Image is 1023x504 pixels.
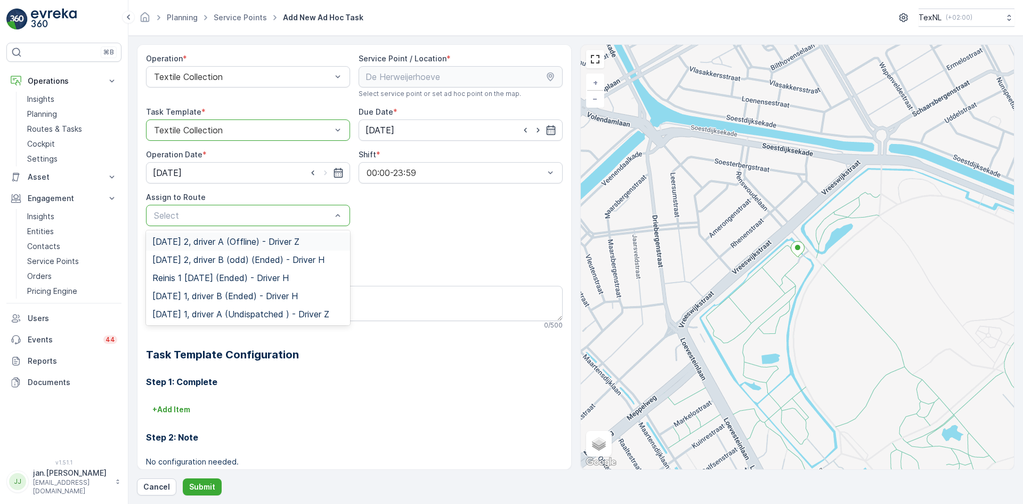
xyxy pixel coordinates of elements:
div: JJ [9,473,26,490]
p: + Add Item [152,404,190,415]
p: Insights [27,94,54,105]
a: Documents [6,372,121,393]
img: Google [583,455,619,469]
h3: Step 2: Note [146,431,563,444]
span: Reinis 1 [DATE] (Ended) - Driver H [152,273,289,283]
label: Operation [146,54,183,63]
a: Entities [23,224,121,239]
a: Cockpit [23,137,121,151]
img: logo [6,9,28,30]
p: Insights [27,211,54,222]
input: dd/mm/yyyy [359,119,563,141]
p: Documents [28,377,117,388]
a: View Fullscreen [587,51,603,67]
a: Planning [23,107,121,122]
p: Settings [27,154,58,164]
span: [DATE] 2, driver A (Offline) - Driver Z [152,237,299,246]
p: Select [154,209,331,222]
label: Service Point / Location [359,54,446,63]
p: 0 / 500 [544,321,563,330]
a: Zoom In [587,75,603,91]
a: Homepage [139,15,151,25]
span: [DATE] 1, driver B (Ended) - Driver H [152,291,298,301]
span: [DATE] 2, driver B (odd) (Ended) - Driver H [152,255,324,265]
a: Orders [23,269,121,284]
p: No configuration needed. [146,457,563,467]
label: Operation Date [146,150,202,159]
input: De Herweijerhoeve [359,66,563,87]
button: TexNL(+02:00) [919,9,1014,27]
a: Events44 [6,329,121,350]
a: Pricing Engine [23,284,121,299]
a: Users [6,308,121,329]
h2: Task Template Configuration [146,347,563,363]
span: + [593,78,598,87]
p: Submit [189,482,215,492]
p: Contacts [27,241,60,252]
a: Planning [167,13,198,22]
a: Routes & Tasks [23,122,121,137]
input: dd/mm/yyyy [146,162,350,183]
a: Zoom Out [587,91,603,107]
label: Due Date [359,107,393,116]
p: Engagement [28,193,100,204]
span: Select service point or set ad hoc point on the map. [359,90,521,98]
p: Service Points [27,256,79,267]
a: Insights [23,92,121,107]
span: [DATE] 1, driver A (Undispatched ) - Driver Z [152,309,329,319]
p: Entities [27,226,54,237]
a: Service Points [23,254,121,269]
label: Task Template [146,107,201,116]
p: Asset [28,172,100,182]
a: Reports [6,350,121,372]
h3: Step 1: Complete [146,375,563,388]
p: ⌘B [103,48,114,57]
button: +Add Item [146,401,197,418]
label: Shift [359,150,376,159]
p: 44 [105,335,115,344]
button: Engagement [6,188,121,209]
button: Asset [6,166,121,188]
p: ( +02:00 ) [946,13,972,22]
span: Add New Ad Hoc Task [281,12,366,23]
p: Operations [28,76,100,86]
p: Pricing Engine [27,286,77,297]
a: Layers [587,432,611,455]
button: Submit [183,478,222,495]
label: Assign to Route [146,193,206,202]
p: Reports [28,356,117,366]
span: v 1.51.1 [6,459,121,466]
a: Insights [23,209,121,224]
p: Events [28,334,97,345]
p: Cockpit [27,139,55,149]
p: [EMAIL_ADDRESS][DOMAIN_NAME] [33,478,110,495]
img: logo_light-DOdMpM7g.png [31,9,77,30]
a: Settings [23,151,121,166]
button: JJjan.[PERSON_NAME][EMAIL_ADDRESS][DOMAIN_NAME] [6,468,121,495]
button: Operations [6,70,121,92]
p: Routes & Tasks [27,124,82,134]
p: Users [28,313,117,324]
p: Orders [27,271,52,282]
p: Cancel [143,482,170,492]
p: jan.[PERSON_NAME] [33,468,110,478]
button: Cancel [137,478,176,495]
a: Service Points [214,13,267,22]
span: − [592,94,598,103]
p: Planning [27,109,57,119]
p: TexNL [919,12,941,23]
a: Contacts [23,239,121,254]
a: Open this area in Google Maps (opens a new window) [583,455,619,469]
